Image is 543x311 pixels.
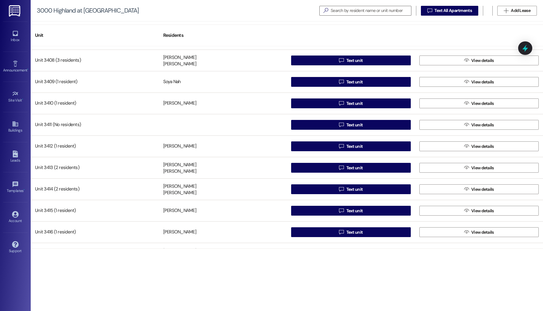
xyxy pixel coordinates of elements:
span: View details [471,79,494,85]
img: ResiDesk Logo [9,5,21,17]
input: Search by resident name or unit number [331,6,411,15]
span: View details [471,143,494,150]
a: Buildings [3,119,28,135]
div: Unit 3412 (1 resident) [31,140,159,152]
div: Unit 3414 (2 residents) [31,183,159,195]
div: Unit 3417 (2 residents) [31,248,159,260]
div: Unit 3413 (2 residents) [31,162,159,174]
div: [PERSON_NAME] [163,54,196,61]
span: View details [471,229,494,236]
span: • [24,188,25,192]
button: Text unit [291,120,411,130]
span: Text unit [346,165,363,171]
div: Residents [159,28,287,43]
span: Text unit [346,229,363,236]
div: Unit 3411 (No residents) [31,119,159,131]
span: Text unit [346,79,363,85]
span: View details [471,165,494,171]
button: View details [419,184,539,194]
button: Text unit [291,98,411,108]
div: [PERSON_NAME] [163,183,196,190]
div: [PERSON_NAME] [163,61,196,67]
a: Leads [3,149,28,165]
span: View details [471,57,494,64]
span: Text All Apartments [434,7,472,14]
div: Unit 3416 (1 resident) [31,226,159,238]
i:  [321,7,331,14]
span: Text unit [346,186,363,193]
i:  [339,165,344,170]
span: • [27,67,28,71]
div: [PERSON_NAME] [163,208,196,214]
i:  [504,8,508,13]
span: Text unit [346,100,363,107]
button: Add Lease [497,6,537,16]
i:  [339,79,344,84]
i:  [464,208,469,213]
i:  [464,122,469,127]
i:  [464,58,469,63]
i:  [464,187,469,192]
div: [PERSON_NAME] [163,190,196,196]
span: Text unit [346,208,363,214]
div: [PERSON_NAME] [163,229,196,236]
div: Soya Nah [163,79,181,85]
button: Text unit [291,206,411,216]
div: Unit 3408 (3 residents) [31,54,159,67]
div: Unit 3415 (1 resident) [31,205,159,217]
a: Inbox [3,28,28,45]
i:  [339,101,344,106]
span: Text unit [346,143,363,150]
i:  [339,230,344,235]
button: View details [419,141,539,151]
div: [PERSON_NAME] Mars [163,248,207,254]
i:  [339,144,344,149]
span: Text unit [346,57,363,64]
i:  [339,187,344,192]
div: [PERSON_NAME] [163,168,196,175]
span: Text unit [346,122,363,128]
span: • [22,97,23,102]
div: [PERSON_NAME] [163,162,196,168]
a: Templates • [3,179,28,196]
span: Add Lease [511,7,530,14]
div: [PERSON_NAME] [163,100,196,107]
div: Unit 3409 (1 resident) [31,76,159,88]
div: 3000 Highland at [GEOGRAPHIC_DATA] [37,7,139,14]
button: View details [419,98,539,108]
i:  [339,122,344,127]
i:  [464,101,469,106]
i:  [464,230,469,235]
button: View details [419,120,539,130]
button: Text All Apartments [421,6,478,16]
i:  [427,8,432,13]
div: Unit 3410 (1 resident) [31,97,159,109]
button: Text unit [291,184,411,194]
span: View details [471,122,494,128]
button: Text unit [291,163,411,173]
button: Text unit [291,77,411,87]
a: Support [3,239,28,256]
button: View details [419,163,539,173]
button: Text unit [291,56,411,65]
button: View details [419,227,539,237]
button: Text unit [291,141,411,151]
button: View details [419,56,539,65]
span: View details [471,100,494,107]
i:  [464,144,469,149]
button: View details [419,77,539,87]
span: View details [471,186,494,193]
span: View details [471,208,494,214]
div: [PERSON_NAME] [163,143,196,150]
div: Unit [31,28,159,43]
i:  [339,58,344,63]
a: Site Visit • [3,89,28,105]
button: Text unit [291,227,411,237]
i:  [464,79,469,84]
a: Account [3,209,28,226]
button: View details [419,206,539,216]
i:  [464,165,469,170]
i:  [339,208,344,213]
